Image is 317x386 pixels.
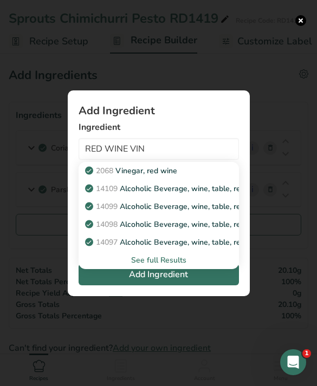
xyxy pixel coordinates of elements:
[79,138,239,160] input: Add Ingredient
[96,184,118,194] span: 14109
[79,180,239,198] a: 14109Alcoholic Beverage, wine, table, red, Carignane
[87,165,177,176] p: Vinegar, red wine
[87,219,302,230] p: Alcoholic Beverage, wine, table, red, Cabernet Franc
[79,198,239,215] a: 14099Alcoholic Beverage, wine, table, red, Pinot Noir
[79,233,239,251] a: 14097Alcoholic Beverage, wine, table, red, Cabernet Sauvignon
[79,251,239,269] div: See full Results
[79,121,239,134] label: Ingredient
[87,201,283,212] p: Alcoholic Beverage, wine, table, red, Pinot Noir
[96,166,113,176] span: 2068
[79,264,239,285] button: Add Ingredient
[96,237,118,247] span: 14097
[87,254,230,266] div: See full Results
[96,219,118,230] span: 14098
[87,183,284,194] p: Alcoholic Beverage, wine, table, red, Carignane
[96,201,118,212] span: 14099
[79,162,239,180] a: 2068Vinegar, red wine
[302,349,311,358] span: 1
[79,106,239,116] h1: Add Ingredient
[280,349,306,375] iframe: Intercom live chat
[129,268,188,281] span: Add Ingredient
[79,215,239,233] a: 14098Alcoholic Beverage, wine, table, red, Cabernet Franc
